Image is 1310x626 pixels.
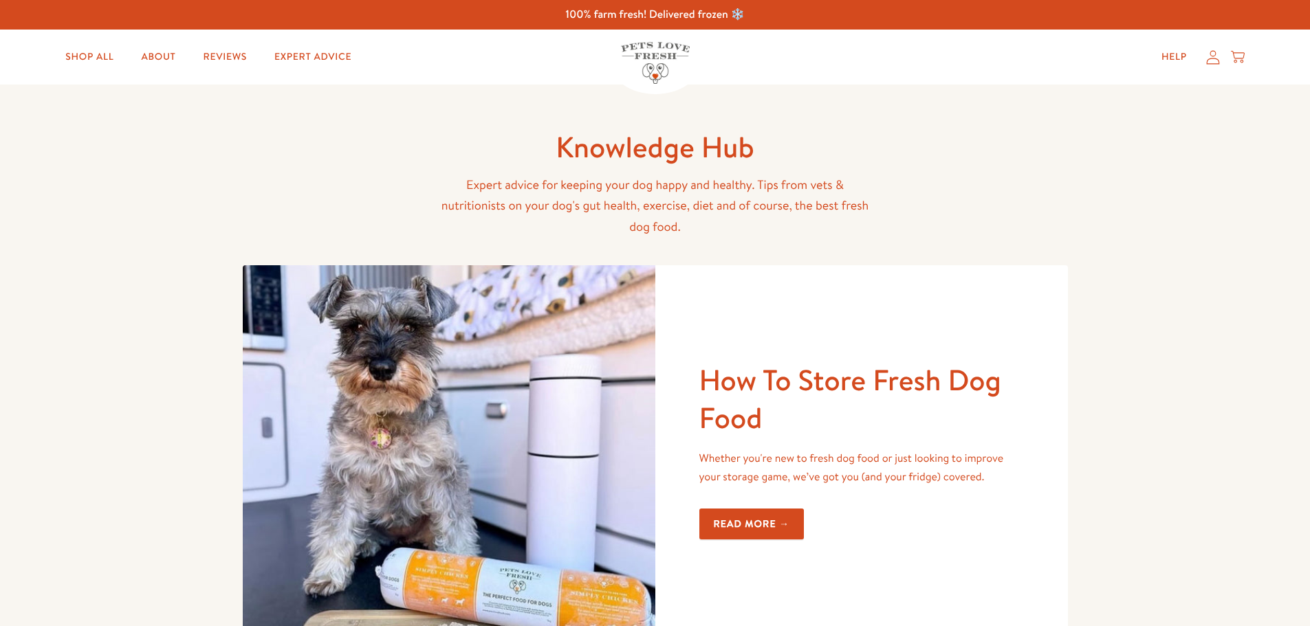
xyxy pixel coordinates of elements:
h1: Knowledge Hub [435,128,875,166]
a: Read more → [699,508,805,539]
p: Expert advice for keeping your dog happy and healthy. Tips from vets & nutritionists on your dog'... [435,175,875,238]
a: Reviews [193,43,258,71]
p: Whether you're new to fresh dog food or just looking to improve your storage game, we’ve got you ... [699,449,1024,487]
a: Expert Advice [263,43,362,71]
a: Help [1150,43,1198,71]
a: Shop All [54,43,124,71]
a: How To Store Fresh Dog Food [699,359,1001,438]
img: Pets Love Fresh [621,42,690,84]
a: About [130,43,186,71]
